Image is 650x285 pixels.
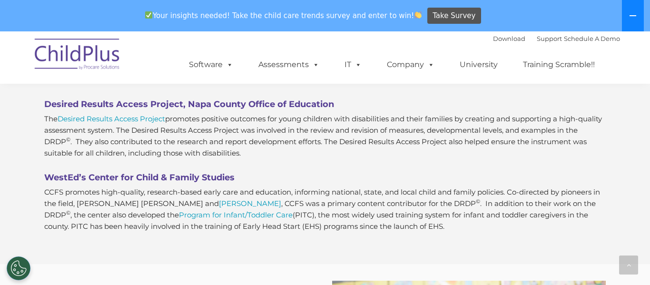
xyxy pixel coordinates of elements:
strong: WestEd’s Center for Child & Family Studies [44,172,235,183]
a: Assessments [249,55,329,74]
a: Desired Results Access Project [58,114,165,123]
sup: © [66,209,70,216]
strong: Desired Results Access Project, Napa County Office of Education [44,99,334,109]
span: Your insights needed! Take the child care trends survey and enter to win! [141,6,426,25]
sup: © [66,136,70,143]
img: ✅ [145,11,152,19]
a: Take Survey [427,8,481,24]
a: Program for Infant/Toddler Care [179,210,293,219]
a: Download [493,35,525,42]
sup: © [476,198,480,205]
p: CCFS promotes high-quality, research-based early care and education, informing national, state, a... [44,187,606,232]
img: 👏 [414,11,422,19]
a: Support [537,35,562,42]
a: Software [179,55,243,74]
button: Cookies Settings [7,256,30,280]
span: Take Survey [433,8,475,24]
a: Company [377,55,444,74]
a: [PERSON_NAME] [219,199,281,208]
p: The promotes positive outcomes for young children with disabilities and their families by creatin... [44,113,606,159]
a: IT [335,55,371,74]
img: ChildPlus by Procare Solutions [30,32,125,79]
font: | [493,35,620,42]
a: Training Scramble!! [513,55,604,74]
a: University [450,55,507,74]
a: Schedule A Demo [564,35,620,42]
